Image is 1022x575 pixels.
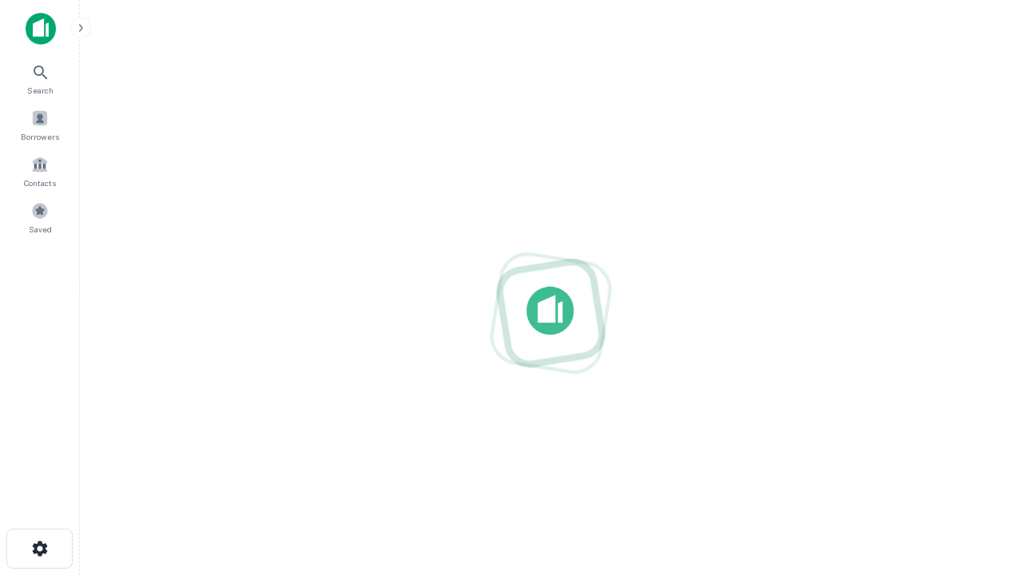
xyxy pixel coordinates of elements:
a: Borrowers [5,103,75,146]
img: capitalize-icon.png [26,13,56,45]
iframe: Chat Widget [942,447,1022,524]
span: Saved [29,223,52,236]
span: Search [27,84,53,97]
a: Search [5,57,75,100]
a: Contacts [5,149,75,192]
span: Contacts [24,176,56,189]
a: Saved [5,196,75,239]
span: Borrowers [21,130,59,143]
